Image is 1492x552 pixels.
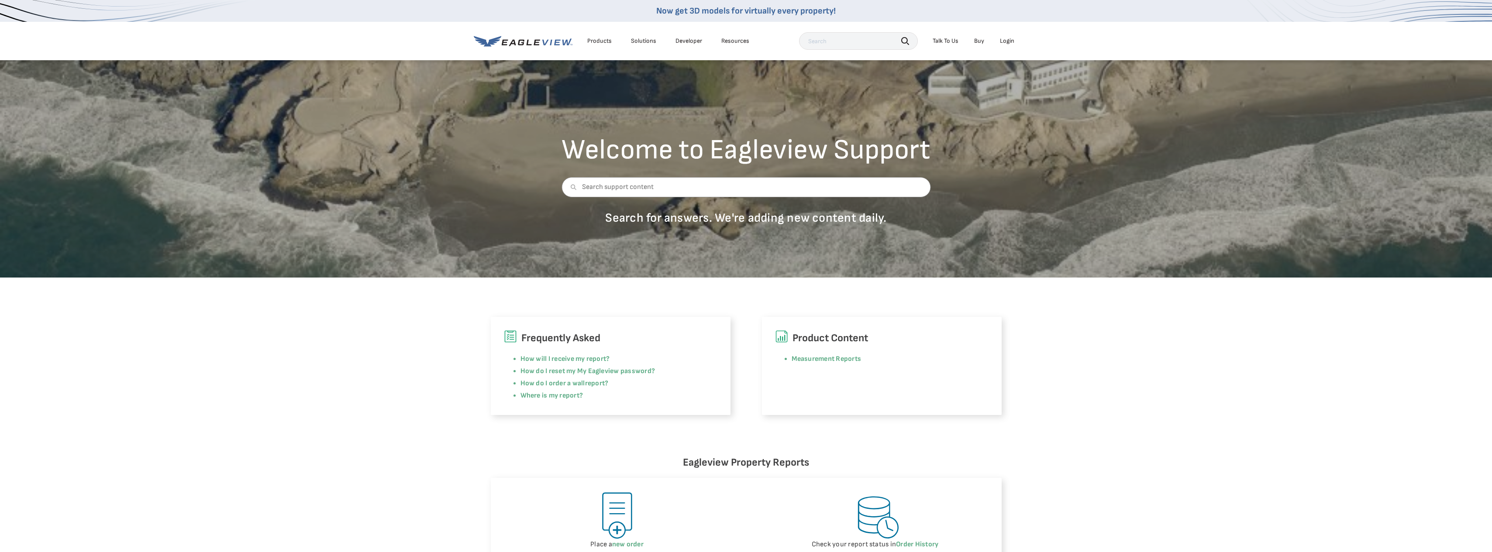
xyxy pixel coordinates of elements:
a: Order History [896,540,938,549]
h6: Eagleview Property Reports [491,454,1002,471]
div: Solutions [631,37,656,45]
div: Talk To Us [933,37,958,45]
a: Where is my report? [520,391,583,400]
div: Login [1000,37,1014,45]
h6: Product Content [775,330,989,346]
a: Buy [974,37,984,45]
a: Measurement Reports [792,355,861,363]
input: Search [799,32,918,50]
a: report [585,379,605,387]
a: Now get 3D models for virtually every property! [656,6,836,16]
div: Products [587,37,612,45]
p: Place a [504,540,730,549]
p: Check your report status in [762,540,989,549]
p: Search for answers. We're adding new content daily. [562,210,930,226]
div: Resources [721,37,749,45]
input: Search support content [562,177,930,197]
a: How will I receive my report? [520,355,610,363]
a: How do I order a wall [520,379,585,387]
a: new order [612,540,644,549]
a: ? [605,379,608,387]
a: How do I reset my My Eagleview password? [520,367,655,375]
h6: Frequently Asked [504,330,717,346]
a: Developer [675,37,702,45]
h2: Welcome to Eagleview Support [562,136,930,164]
